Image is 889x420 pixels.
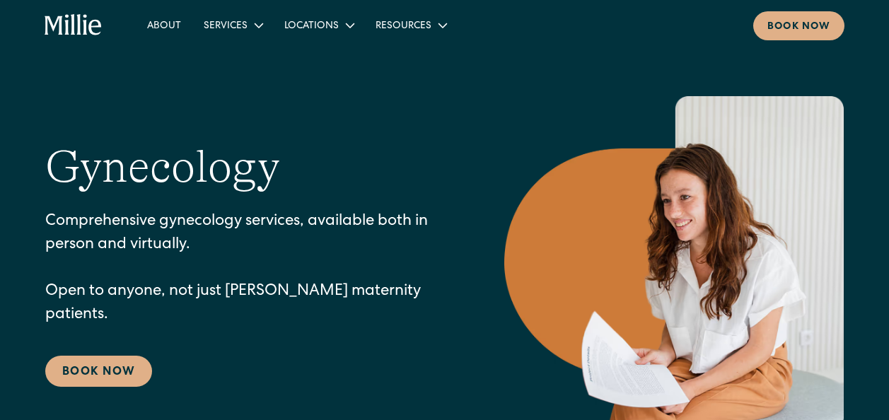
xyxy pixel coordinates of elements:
div: Locations [273,13,364,37]
a: home [45,14,102,37]
div: Services [192,13,273,37]
div: Resources [364,13,457,37]
a: Book now [753,11,844,40]
div: Resources [376,19,431,34]
div: Book now [767,20,830,35]
h1: Gynecology [45,140,280,194]
div: Locations [284,19,339,34]
p: Comprehensive gynecology services, available both in person and virtually. Open to anyone, not ju... [45,211,448,327]
div: Services [204,19,248,34]
a: About [136,13,192,37]
a: Book Now [45,356,152,387]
